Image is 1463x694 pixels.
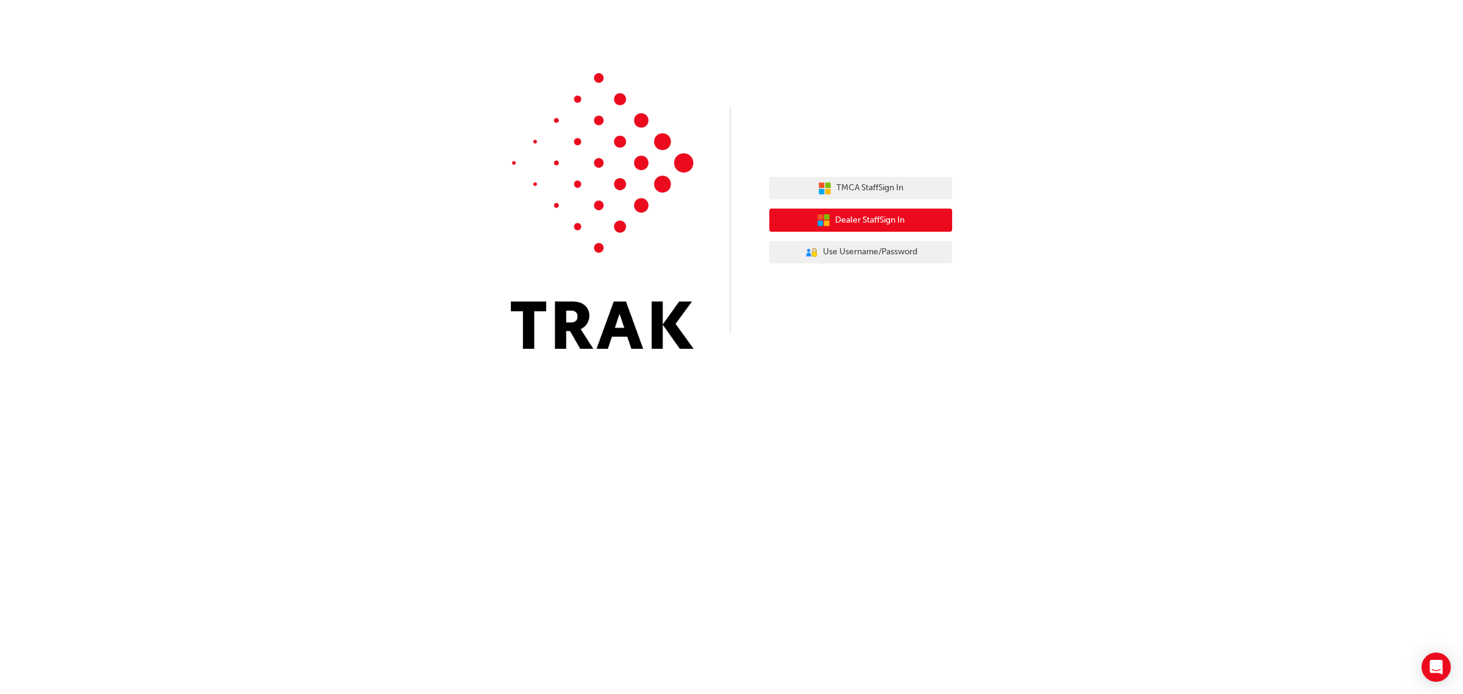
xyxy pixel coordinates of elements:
[769,177,952,200] button: TMCA StaffSign In
[769,209,952,232] button: Dealer StaffSign In
[823,245,917,259] span: Use Username/Password
[836,181,903,195] span: TMCA Staff Sign In
[511,73,694,349] img: Trak
[1422,653,1451,682] div: Open Intercom Messenger
[835,213,905,227] span: Dealer Staff Sign In
[769,241,952,264] button: Use Username/Password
